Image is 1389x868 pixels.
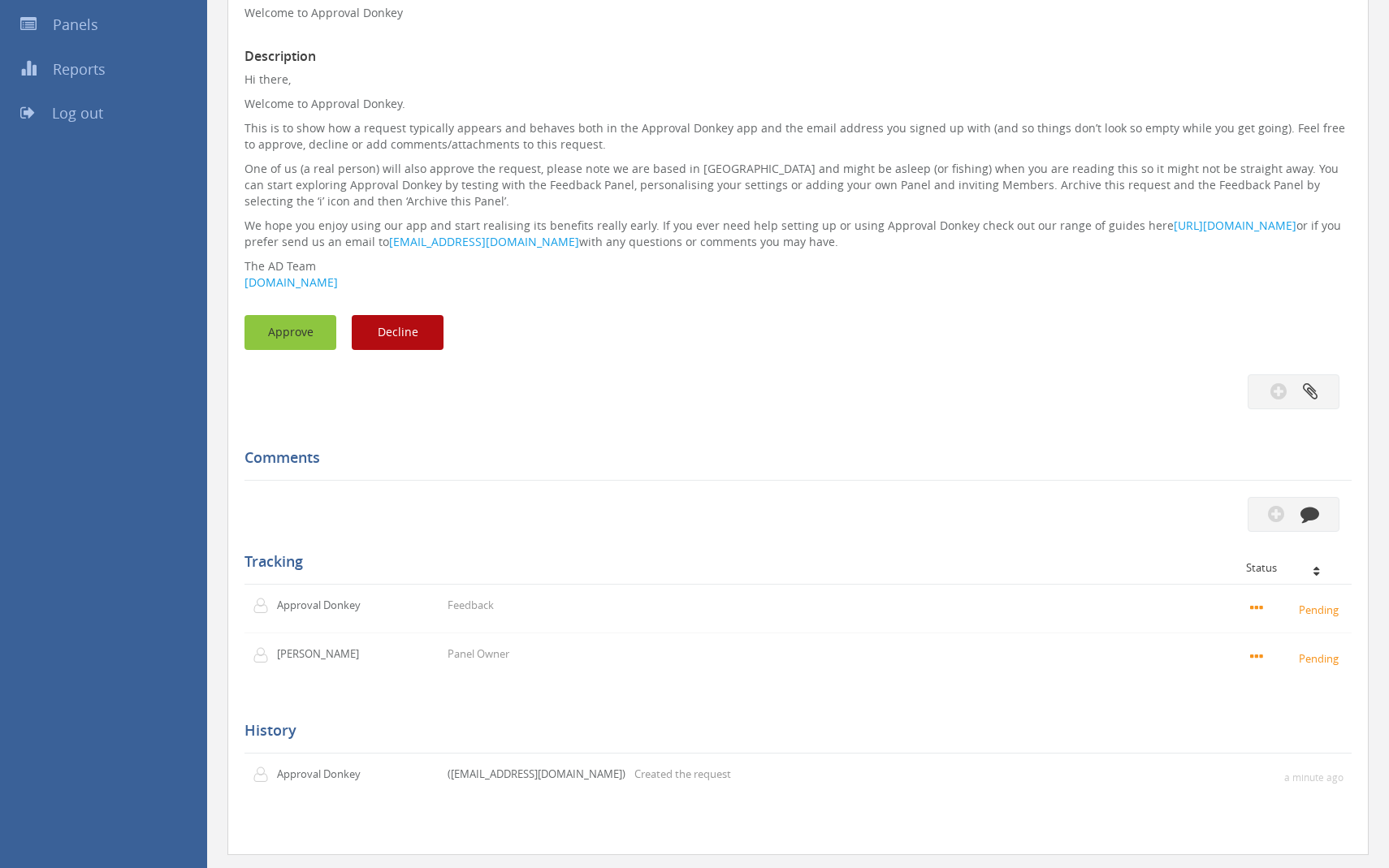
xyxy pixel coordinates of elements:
button: Decline [352,315,444,350]
img: user-icon.png [253,598,277,614]
p: Hi there, [244,71,1352,88]
small: Pending [1250,600,1344,618]
span: Log out [52,103,103,123]
button: Approve [244,315,336,350]
h5: Comments [244,450,1339,466]
p: Welcome to Approval Donkey [244,5,1352,21]
p: Welcome to Approval Donkey. [244,96,1352,112]
p: [PERSON_NAME] [277,646,370,662]
p: ([EMAIL_ADDRESS][DOMAIN_NAME]) [448,767,625,782]
h3: Description [244,50,1352,64]
span: Reports [53,59,106,79]
p: Panel Owner [448,646,509,662]
p: Feedback [448,598,494,613]
a: [URL][DOMAIN_NAME] [1174,218,1296,233]
p: Approval Donkey [277,767,370,782]
img: user-icon.png [253,647,277,663]
a: [EMAIL_ADDRESS][DOMAIN_NAME] [389,234,579,249]
h5: Tracking [244,554,1339,570]
small: a minute ago [1284,771,1344,784]
p: This is to show how a request typically appears and behaves both in the Approval Donkey app and t... [244,120,1352,153]
div: Status [1246,562,1339,573]
span: Panels [53,15,98,34]
p: Created the request [634,767,731,782]
p: We hope you enjoy using our app and start realising its benefits really early. If you ever need h... [244,218,1352,250]
img: user-icon.png [253,767,277,783]
small: Pending [1250,649,1344,667]
p: Approval Donkey [277,598,370,613]
a: [DOMAIN_NAME] [244,274,338,290]
h5: History [244,723,1339,739]
p: One of us (a real person) will also approve the request, please note we are based in [GEOGRAPHIC_... [244,161,1352,209]
div: The AD Team [244,258,1352,274]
